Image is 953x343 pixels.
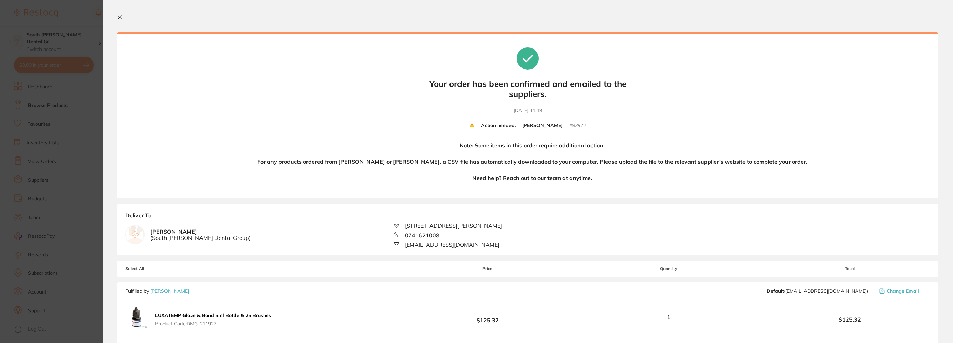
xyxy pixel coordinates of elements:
[126,225,144,244] img: empty.jpg
[472,174,592,183] h4: Need help? Reach out to our team at anytime.
[767,288,868,294] span: save@adamdental.com.au
[767,288,784,294] b: Default
[125,306,148,328] img: c3ZwZzM5dw
[125,212,930,223] b: Deliver To
[407,266,568,271] span: Price
[257,157,807,166] h4: For any products ordered from [PERSON_NAME] or [PERSON_NAME], a CSV file has automatically downlo...
[569,123,586,129] small: # 93972
[481,123,516,129] b: Action needed:
[150,288,189,294] a: [PERSON_NAME]
[667,314,670,320] span: 1
[155,312,271,318] b: LUXATEMP Glaze & Bond 5ml Bottle & 25 Brushes
[405,242,499,248] span: [EMAIL_ADDRESS][DOMAIN_NAME]
[150,228,251,241] b: [PERSON_NAME]
[125,288,189,294] p: Fulfilled by
[125,266,195,271] span: Select All
[407,310,568,323] b: $125.32
[460,141,605,150] h4: Note: Some items in this order require additional action.
[424,79,632,99] b: Your order has been confirmed and emailed to the suppliers.
[153,312,273,327] button: LUXATEMP Glaze & Bond 5ml Bottle & 25 Brushes Product Code:DMG-211927
[568,266,769,271] span: Quantity
[877,288,930,294] button: Change Email
[769,266,930,271] span: Total
[769,316,930,323] b: $125.32
[887,288,919,294] span: Change Email
[522,123,563,129] b: [PERSON_NAME]
[150,235,251,241] span: ( South [PERSON_NAME] Dental Group )
[405,223,502,229] span: [STREET_ADDRESS][PERSON_NAME]
[514,107,542,114] time: [DATE] 11:49
[405,232,439,238] span: 0741621008
[155,321,271,326] span: Product Code: DMG-211927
